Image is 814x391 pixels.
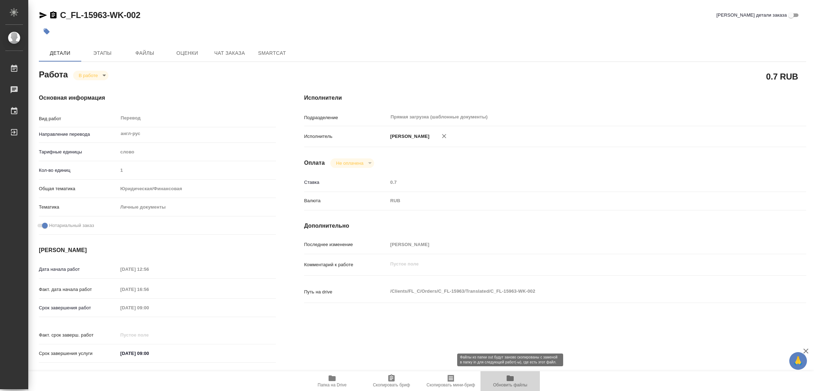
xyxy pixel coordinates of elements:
span: Детали [43,49,77,58]
p: Факт. срок заверш. работ [39,332,118,339]
input: ✎ Введи что-нибудь [118,348,180,358]
button: Папка на Drive [302,371,362,391]
input: Пустое поле [388,239,765,250]
div: RUB [388,195,765,207]
span: Скопировать мини-бриф [426,383,475,387]
p: Валюта [304,197,388,204]
button: 🙏 [789,352,807,370]
div: В работе [73,71,108,80]
span: Чат заказа [213,49,247,58]
p: Подразделение [304,114,388,121]
p: Тематика [39,204,118,211]
p: Общая тематика [39,185,118,192]
span: [PERSON_NAME] детали заказа [716,12,787,19]
button: Скопировать ссылку для ЯМессенджера [39,11,47,19]
p: Путь на drive [304,288,388,296]
button: Скопировать бриф [362,371,421,391]
span: Папка на Drive [318,383,347,387]
button: Не оплачена [334,160,365,166]
span: Этапы [85,49,119,58]
span: Обновить файлы [493,383,527,387]
button: Обновить файлы [480,371,540,391]
h4: Оплата [304,159,325,167]
span: Оценки [170,49,204,58]
div: В работе [330,158,374,168]
button: Скопировать мини-бриф [421,371,480,391]
button: В работе [77,72,100,78]
span: Нотариальный заказ [49,222,94,229]
h2: Работа [39,68,68,80]
div: Личные документы [118,201,276,213]
span: Скопировать бриф [373,383,410,387]
input: Пустое поле [118,303,180,313]
div: слово [118,146,276,158]
a: C_FL-15963-WK-002 [60,10,140,20]
p: Срок завершения работ [39,304,118,311]
button: Удалить исполнителя [436,128,452,144]
p: Вид работ [39,115,118,122]
div: Юридическая/Финансовая [118,183,276,195]
input: Пустое поле [118,264,180,274]
input: Пустое поле [118,165,276,175]
p: Тарифные единицы [39,148,118,156]
p: Направление перевода [39,131,118,138]
p: Комментарий к работе [304,261,388,268]
h4: Исполнители [304,94,806,102]
h4: Дополнительно [304,222,806,230]
p: [PERSON_NAME] [388,133,430,140]
p: Срок завершения услуги [39,350,118,357]
h4: Основная информация [39,94,276,102]
p: Факт. дата начала работ [39,286,118,293]
span: SmartCat [255,49,289,58]
button: Добавить тэг [39,24,54,39]
h4: [PERSON_NAME] [39,246,276,255]
h2: 0.7 RUB [766,70,798,82]
textarea: /Clients/FL_C/Orders/C_FL-15963/Translated/C_FL-15963-WK-002 [388,285,765,297]
span: Файлы [128,49,162,58]
input: Пустое поле [118,330,180,340]
p: Кол-во единиц [39,167,118,174]
p: Исполнитель [304,133,388,140]
p: Ставка [304,179,388,186]
p: Дата начала работ [39,266,118,273]
input: Пустое поле [118,284,180,294]
p: Последнее изменение [304,241,388,248]
input: Пустое поле [388,177,765,187]
span: 🙏 [792,354,804,368]
button: Скопировать ссылку [49,11,58,19]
